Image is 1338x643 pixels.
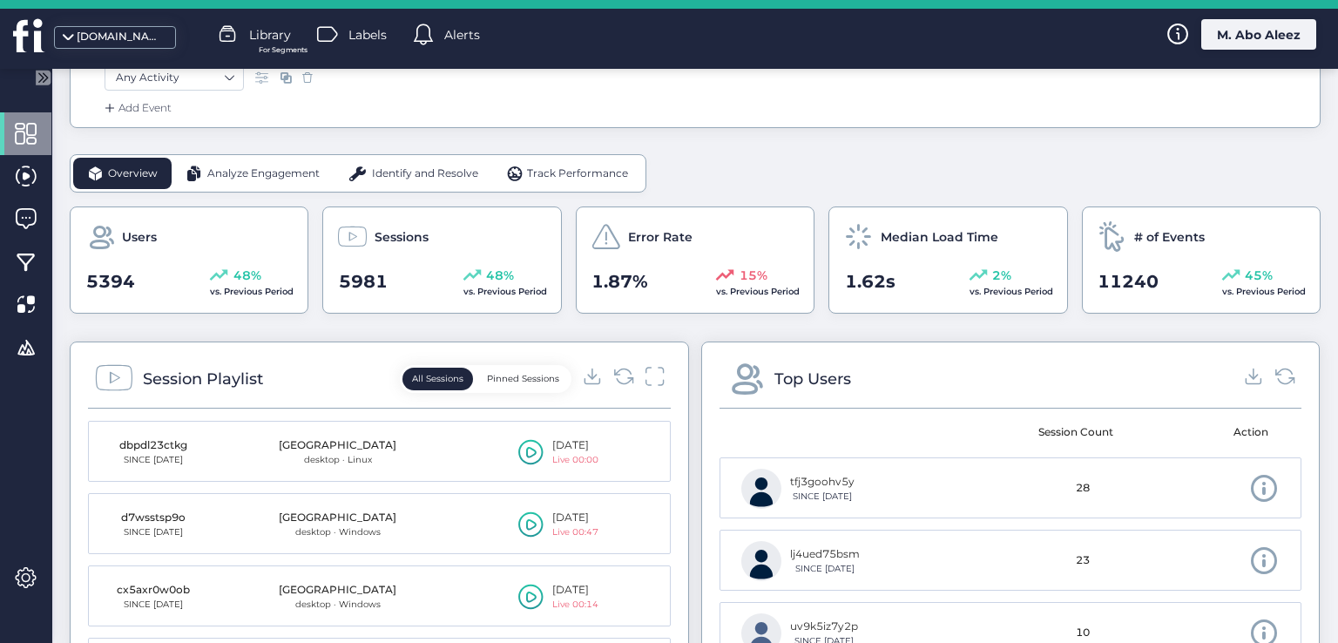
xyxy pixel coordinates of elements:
[1146,409,1289,457] mat-header-cell: Action
[339,268,388,295] span: 5981
[207,166,320,182] span: Analyze Engagement
[1201,19,1316,50] div: M. Abo Aleez
[790,562,860,576] div: SINCE [DATE]
[845,268,895,295] span: 1.62s
[402,368,473,390] button: All Sessions
[86,268,135,295] span: 5394
[1004,409,1147,457] mat-header-cell: Session Count
[790,474,855,491] div: tfj3goohv5y
[552,525,598,539] div: Live 00:47
[279,525,396,539] div: desktop · Windows
[1076,625,1090,641] span: 10
[110,525,197,539] div: SINCE [DATE]
[790,490,855,504] div: SINCE [DATE]
[372,166,478,182] span: Identify and Resolve
[1076,480,1090,497] span: 28
[552,453,598,467] div: Live 00:00
[110,582,197,599] div: cx5axr0w0ob
[77,29,164,45] div: [DOMAIN_NAME]
[143,367,263,391] div: Session Playlist
[1076,552,1090,569] span: 23
[210,286,294,297] span: vs. Previous Period
[1245,266,1273,285] span: 45%
[1134,227,1205,247] span: # of Events
[1098,268,1159,295] span: 11240
[881,227,998,247] span: Median Load Time
[279,582,396,599] div: [GEOGRAPHIC_DATA]
[348,25,387,44] span: Labels
[259,44,307,56] span: For Segments
[249,25,291,44] span: Library
[375,227,429,247] span: Sessions
[790,619,858,635] div: uv9k5iz7y2p
[233,266,261,285] span: 48%
[591,268,648,295] span: 1.87%
[279,598,396,612] div: desktop · Windows
[116,64,233,91] nz-select-item: Any Activity
[279,437,396,454] div: [GEOGRAPHIC_DATA]
[552,598,598,612] div: Live 00:14
[477,368,569,390] button: Pinned Sessions
[970,286,1053,297] span: vs. Previous Period
[486,266,514,285] span: 48%
[716,286,800,297] span: vs. Previous Period
[279,510,396,526] div: [GEOGRAPHIC_DATA]
[110,453,197,467] div: SINCE [DATE]
[740,266,767,285] span: 15%
[110,437,197,454] div: dbpdl23ctkg
[527,166,628,182] span: Track Performance
[279,453,396,467] div: desktop · Linux
[463,286,547,297] span: vs. Previous Period
[628,227,693,247] span: Error Rate
[444,25,480,44] span: Alerts
[552,437,598,454] div: [DATE]
[122,227,157,247] span: Users
[108,166,158,182] span: Overview
[774,367,851,391] div: Top Users
[1222,286,1306,297] span: vs. Previous Period
[552,510,598,526] div: [DATE]
[790,546,860,563] div: lj4ued75bsm
[101,99,172,117] div: Add Event
[110,510,197,526] div: d7wsstsp9o
[552,582,598,599] div: [DATE]
[110,598,197,612] div: SINCE [DATE]
[992,266,1011,285] span: 2%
